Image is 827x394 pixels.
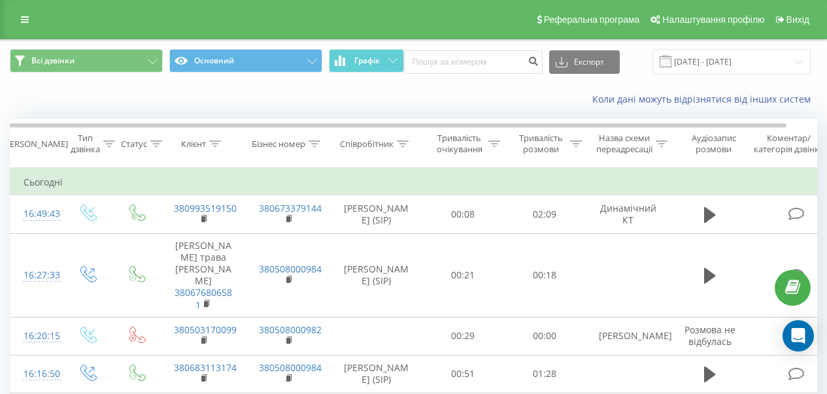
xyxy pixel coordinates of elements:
td: 00:21 [422,233,504,317]
a: 380993519150 [174,202,237,214]
div: Статус [121,139,147,150]
button: Всі дзвінки [10,49,163,73]
td: [PERSON_NAME] (SIP) [331,233,422,317]
span: Графік [354,56,380,65]
td: 02:09 [504,195,586,233]
div: Клієнт [181,139,206,150]
div: 16:16:50 [24,361,50,387]
div: Аудіозапис розмови [682,133,745,155]
td: 00:08 [422,195,504,233]
div: Тривалість очікування [433,133,485,155]
button: Основний [169,49,322,73]
div: 16:49:43 [24,201,50,227]
td: [PERSON_NAME] (SIP) [331,195,422,233]
a: 380508000982 [259,323,322,336]
div: 16:20:15 [24,323,50,349]
td: [PERSON_NAME] [586,317,671,355]
div: 16:27:33 [24,263,50,288]
span: Реферальна програма [544,14,640,25]
a: Коли дані можуть відрізнятися вiд інших систем [592,93,817,105]
span: Розмова не відбулась [684,323,735,348]
td: [PERSON_NAME] трава [PERSON_NAME] [161,233,246,317]
td: 00:18 [504,233,586,317]
a: 380673379144 [259,202,322,214]
div: Тип дзвінка [71,133,100,155]
td: 00:51 [422,355,504,393]
a: 380503170099 [174,323,237,336]
div: Тривалість розмови [515,133,567,155]
div: [PERSON_NAME] [2,139,68,150]
span: Налаштування профілю [662,14,764,25]
div: Бізнес номер [252,139,305,150]
a: 380676806581 [175,286,232,310]
a: 380508000984 [259,361,322,374]
button: Експорт [549,50,620,74]
a: 380508000984 [259,263,322,275]
span: Всі дзвінки [31,56,75,66]
td: 01:28 [504,355,586,393]
div: Open Intercom Messenger [783,320,814,352]
td: Динамічний КТ [586,195,671,233]
td: [PERSON_NAME] (SIP) [331,355,422,393]
td: 00:29 [422,317,504,355]
div: Коментар/категорія дзвінка [751,133,827,155]
a: 380683113174 [174,361,237,374]
td: 00:00 [504,317,586,355]
div: Співробітник [340,139,394,150]
input: Пошук за номером [404,50,543,74]
div: Назва схеми переадресації [596,133,652,155]
span: Вихід [786,14,809,25]
button: Графік [329,49,404,73]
